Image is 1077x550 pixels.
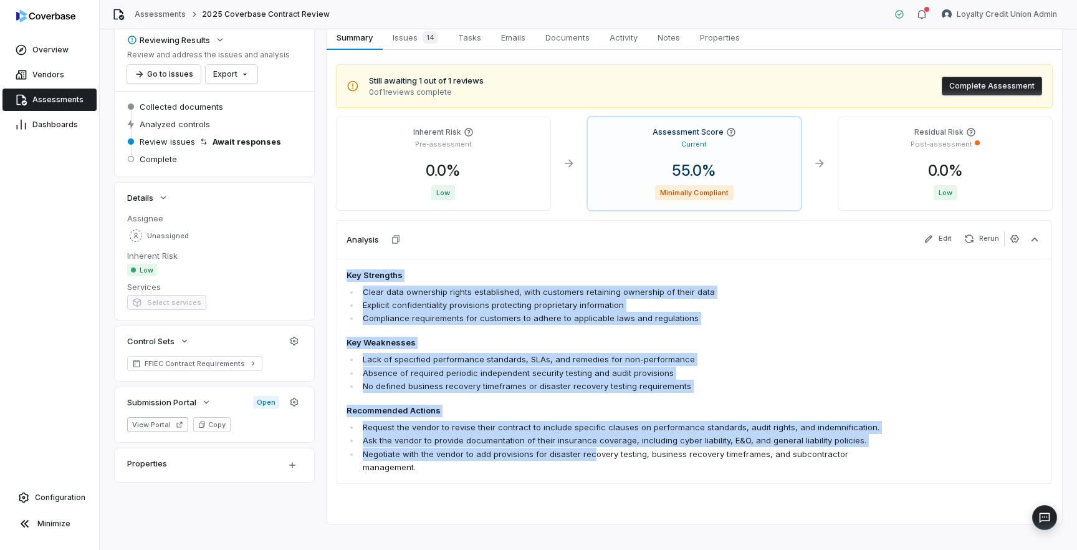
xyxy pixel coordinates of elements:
p: Review and address the issues and analysis [127,50,290,60]
p: Post-assessment [911,140,972,149]
span: Still awaiting 1 out of 1 reviews [369,75,484,87]
h4: Recommended Actions [347,405,903,417]
span: Tasks [453,29,486,46]
span: Configuration [35,493,85,503]
li: Lack of specified performance standards, SLAs, and remedies for non-performance [360,353,903,366]
h3: Analysis [347,234,379,245]
button: View Portal [127,417,188,432]
span: 55.0 % [662,162,726,180]
span: Low [127,264,157,276]
button: Rerun [959,231,1004,246]
span: Submission Portal [127,397,196,408]
span: Open [253,396,279,408]
span: Await responses [213,136,281,147]
span: Minimize [37,519,70,529]
button: Minimize [5,511,94,536]
h4: Assessment Score [653,127,724,137]
a: Assessments [135,9,186,19]
dt: Assignee [127,213,302,224]
span: Assessments [32,95,84,105]
button: Control Sets [123,330,193,352]
h4: Key Weaknesses [347,337,903,349]
button: Go to issues [127,65,201,84]
span: 14 [423,31,438,44]
span: Notes [653,29,685,46]
span: Minimally Compliant [655,185,734,200]
span: 0.0 % [416,162,471,180]
h4: Key Strengths [347,269,903,282]
button: Export [206,65,257,84]
div: Reviewing Results [127,34,210,46]
button: Submission Portal [123,391,215,413]
a: Dashboards [2,113,97,136]
span: Control Sets [127,335,175,347]
span: Complete [140,153,177,165]
img: logo-D7KZi-bG.svg [16,10,75,22]
span: 0.0 % [918,162,973,180]
dt: Inherent Risk [127,250,302,261]
li: Explicit confidentiality provisions protecting proprietary information [360,299,903,312]
li: Compliance requirements for customers to adhere to applicable laws and regulations [360,312,903,325]
span: Emails [496,29,530,46]
span: Dashboards [32,120,78,130]
span: Analyzed controls [140,118,210,130]
h4: Residual Risk [914,127,964,137]
a: Vendors [2,64,97,86]
span: FFIEC Contract Requirements [145,359,245,369]
button: Complete Assessment [942,77,1042,95]
li: Negotiate with the vendor to add provisions for disaster recovery testing, business recovery time... [360,448,903,474]
h4: Inherent Risk [413,127,461,137]
span: Low [934,185,957,200]
li: Request the vendor to revise their contract to include specific clauses on performance standards,... [360,421,903,434]
p: Current [681,140,707,149]
li: Ask the vendor to provide documentation of their insurance coverage, including cyber liability, E... [360,434,903,447]
span: Documents [540,29,595,46]
button: Loyalty Credit Union Admin avatarLoyalty Credit Union Admin [934,5,1065,24]
span: Low [431,185,455,200]
span: Loyalty Credit Union Admin [957,9,1057,19]
span: Vendors [32,70,64,80]
button: Copy [193,417,231,432]
span: 2025 Coverbase Contract Review [202,9,329,19]
span: 0 of 1 reviews complete [369,87,484,97]
a: FFIEC Contract Requirements [127,356,262,371]
span: Details [127,192,153,203]
a: Configuration [5,486,94,509]
li: No defined business recovery timeframes or disaster recovery testing requirements [360,380,903,393]
img: Loyalty Credit Union Admin avatar [942,9,952,19]
button: Reviewing Results [123,29,229,51]
span: Summary [332,29,377,46]
a: Overview [2,39,97,61]
span: Activity [605,29,643,46]
span: Properties [695,29,745,46]
span: Unassigned [147,231,189,241]
span: Collected documents [140,101,223,112]
p: Pre-assessment [415,140,472,149]
span: Overview [32,45,69,55]
li: Clear data ownership rights established, with customers retaining ownership of their data [360,286,903,299]
dt: Services [127,281,302,292]
button: Edit [919,231,957,246]
a: Assessments [2,89,97,111]
li: Absence of required periodic independent security testing and audit provisions [360,367,903,380]
span: Issues [388,29,443,46]
button: Details [123,186,172,209]
span: Review issues [140,136,195,147]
